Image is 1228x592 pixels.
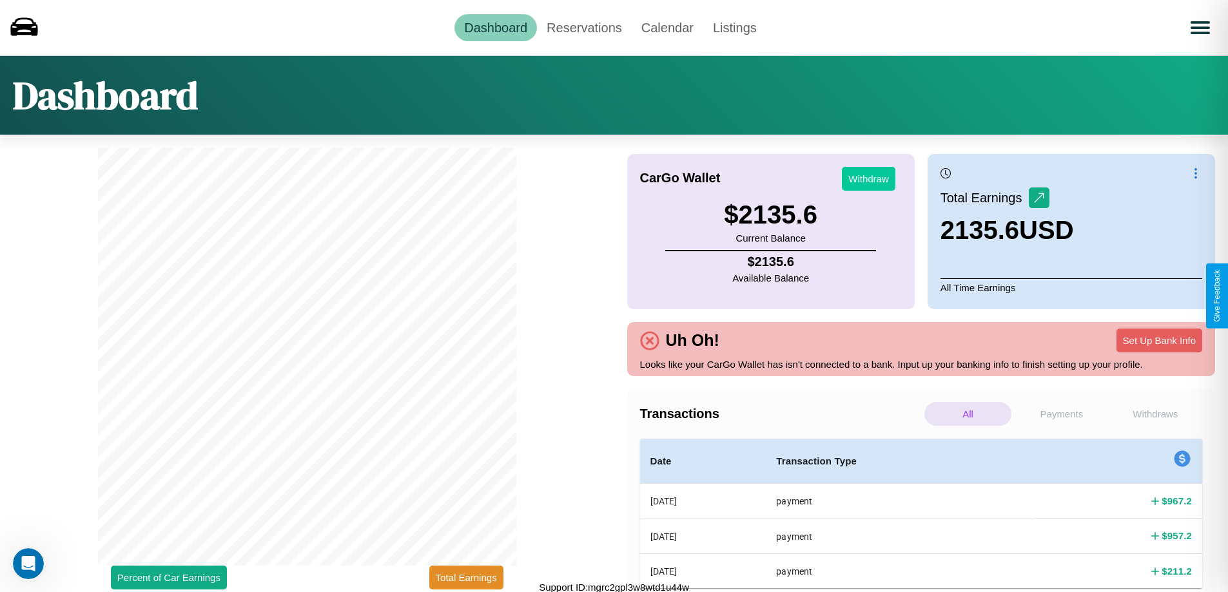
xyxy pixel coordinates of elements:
h4: Date [650,454,756,469]
th: payment [766,484,1033,519]
th: [DATE] [640,519,766,553]
th: payment [766,554,1033,588]
h4: Transactions [640,406,921,421]
iframe: Intercom live chat [13,548,44,579]
h3: 2135.6 USD [940,216,1074,245]
a: Dashboard [454,14,537,41]
th: payment [766,519,1033,553]
h4: $ 957.2 [1162,529,1192,542]
th: [DATE] [640,554,766,588]
h4: $ 211.2 [1162,564,1192,578]
a: Calendar [632,14,703,41]
h4: $ 2135.6 [732,254,809,269]
h3: $ 2135.6 [724,200,817,229]
h4: Transaction Type [776,454,1023,469]
a: Listings [703,14,766,41]
table: simple table [640,439,1203,588]
th: [DATE] [640,484,766,519]
button: Total Earnings [429,566,503,589]
p: All [924,402,1011,426]
a: Reservations [537,14,632,41]
button: Set Up Bank Info [1116,329,1202,352]
p: Looks like your CarGo Wallet has isn't connected to a bank. Input up your banking info to finish ... [640,356,1203,373]
p: Withdraws [1112,402,1199,426]
button: Withdraw [842,167,895,191]
p: Total Earnings [940,186,1029,209]
div: Give Feedback [1213,270,1222,322]
button: Percent of Car Earnings [111,566,227,589]
p: Available Balance [732,269,809,287]
p: Current Balance [724,229,817,247]
h1: Dashboard [13,69,198,122]
p: All Time Earnings [940,278,1202,296]
h4: Uh Oh! [659,331,726,350]
button: Open menu [1182,10,1218,46]
h4: $ 967.2 [1162,494,1192,508]
h4: CarGo Wallet [640,171,721,186]
p: Payments [1018,402,1105,426]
